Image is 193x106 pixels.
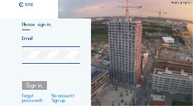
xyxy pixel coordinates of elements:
div: EN [172,2,176,5]
img: C-SITE logo [19,2,32,7]
div: DE [187,2,190,5]
div: Please sign in. [22,22,80,31]
div: FR [183,2,187,5]
div: Sign in. [22,81,48,90]
div: NL [177,2,181,5]
input: Email [22,35,80,41]
a: No account? Sign up. [52,94,81,103]
a: Forgot password? [22,94,47,103]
